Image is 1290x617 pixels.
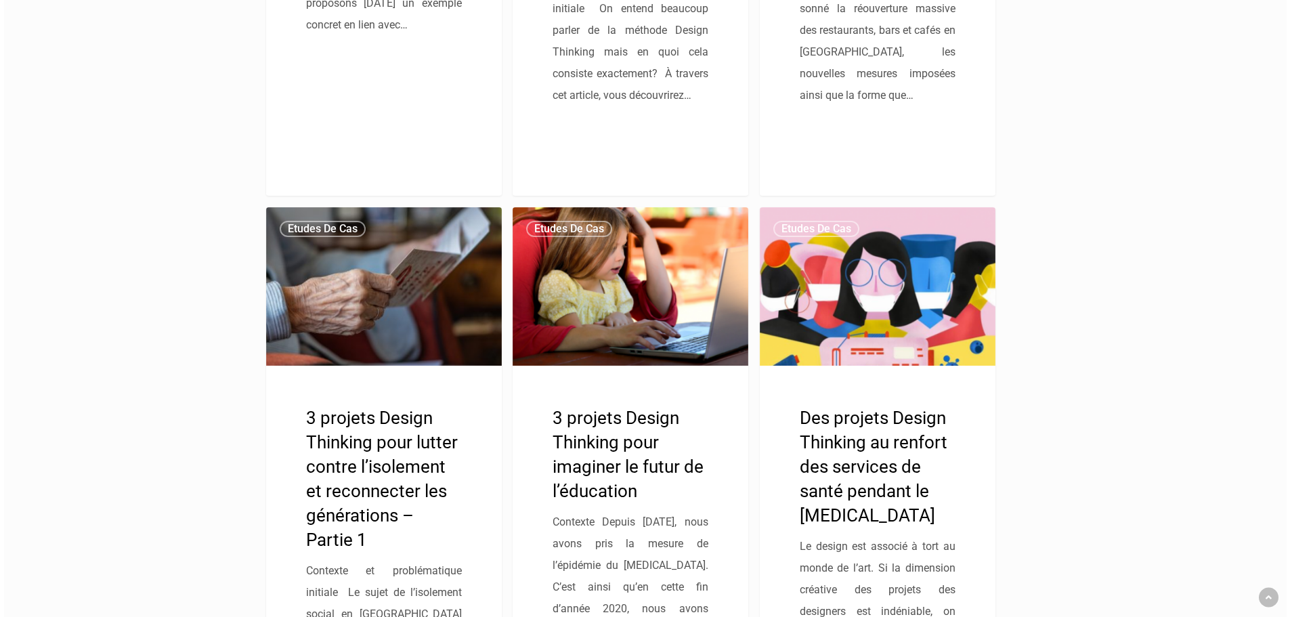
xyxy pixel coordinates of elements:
[526,221,612,237] a: Etudes de cas
[280,221,366,237] a: Etudes de cas
[773,221,859,237] a: Etudes de cas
